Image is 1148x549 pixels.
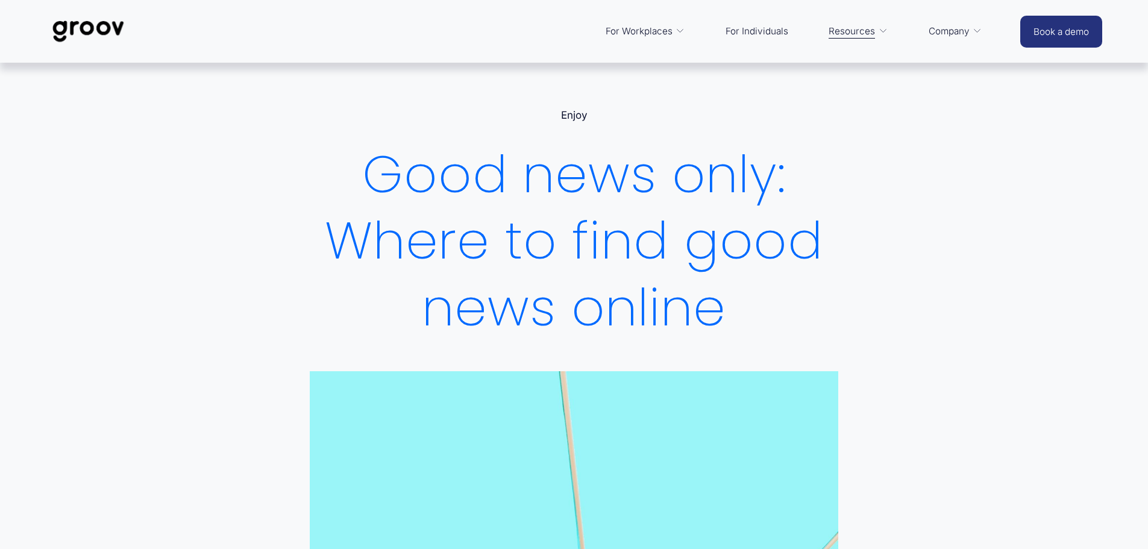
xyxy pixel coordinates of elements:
h1: Good news only: Where to find good news online [310,142,838,342]
span: Resources [829,23,875,40]
a: folder dropdown [923,17,988,46]
span: For Workplaces [606,23,673,40]
a: For Individuals [720,17,794,46]
img: Groov | Workplace Science Platform | Unlock Performance | Drive Results [46,11,131,51]
span: Company [929,23,970,40]
a: folder dropdown [823,17,894,46]
a: folder dropdown [600,17,691,46]
a: Book a demo [1020,16,1102,48]
a: Enjoy [561,109,588,121]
